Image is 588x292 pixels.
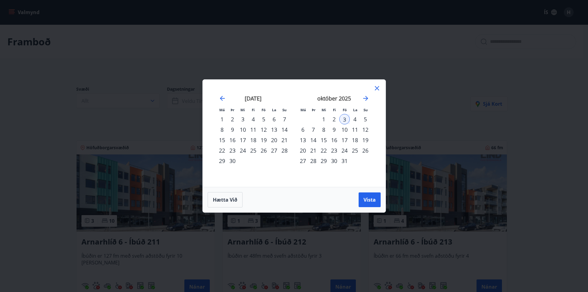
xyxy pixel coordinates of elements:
[339,145,350,156] td: Choose föstudagur, 24. október 2025 as your check-out date. It’s available.
[279,145,290,156] div: 28
[269,145,279,156] td: Choose laugardagur, 27. september 2025 as your check-out date. It’s available.
[360,114,371,124] div: 5
[219,108,225,112] small: Má
[360,124,371,135] div: 12
[248,135,258,145] td: Choose fimmtudagur, 18. september 2025 as your check-out date. It’s available.
[360,145,371,156] div: 26
[329,135,339,145] div: 16
[364,108,368,112] small: Su
[343,108,347,112] small: Fö
[272,108,276,112] small: La
[360,135,371,145] td: Choose sunnudagur, 19. október 2025 as your check-out date. It’s available.
[217,145,227,156] td: Choose mánudagur, 22. september 2025 as your check-out date. It’s available.
[308,124,318,135] td: Choose þriðjudagur, 7. október 2025 as your check-out date. It’s available.
[298,135,308,145] td: Choose mánudagur, 13. október 2025 as your check-out date. It’s available.
[208,192,243,207] button: Hætta við
[308,156,318,166] td: Choose þriðjudagur, 28. október 2025 as your check-out date. It’s available.
[227,114,238,124] td: Choose þriðjudagur, 2. september 2025 as your check-out date. It’s available.
[258,124,269,135] div: 12
[279,124,290,135] td: Choose sunnudagur, 14. september 2025 as your check-out date. It’s available.
[318,135,329,145] div: 15
[227,135,238,145] div: 16
[213,196,237,203] span: Hætta við
[298,135,308,145] div: 13
[329,114,339,124] div: 2
[318,114,329,124] div: 1
[231,108,234,112] small: Þr
[258,135,269,145] div: 19
[262,108,266,112] small: Fö
[238,124,248,135] div: 10
[350,135,360,145] div: 18
[258,114,269,124] div: 5
[217,156,227,166] div: 29
[298,124,308,135] td: Choose mánudagur, 6. október 2025 as your check-out date. It’s available.
[360,114,371,124] td: Choose sunnudagur, 5. október 2025 as your check-out date. It’s available.
[279,135,290,145] td: Choose sunnudagur, 21. september 2025 as your check-out date. It’s available.
[329,135,339,145] td: Choose fimmtudagur, 16. október 2025 as your check-out date. It’s available.
[318,145,329,156] td: Choose miðvikudagur, 22. október 2025 as your check-out date. It’s available.
[298,145,308,156] td: Choose mánudagur, 20. október 2025 as your check-out date. It’s available.
[350,124,360,135] div: 11
[360,124,371,135] td: Choose sunnudagur, 12. október 2025 as your check-out date. It’s available.
[279,124,290,135] div: 14
[339,114,350,124] div: 3
[227,124,238,135] td: Choose þriðjudagur, 9. september 2025 as your check-out date. It’s available.
[339,124,350,135] td: Choose föstudagur, 10. október 2025 as your check-out date. It’s available.
[238,124,248,135] td: Choose miðvikudagur, 10. september 2025 as your check-out date. It’s available.
[329,145,339,156] td: Choose fimmtudagur, 23. október 2025 as your check-out date. It’s available.
[339,145,350,156] div: 24
[308,145,318,156] td: Choose þriðjudagur, 21. október 2025 as your check-out date. It’s available.
[298,156,308,166] div: 27
[258,114,269,124] td: Choose föstudagur, 5. september 2025 as your check-out date. It’s available.
[269,135,279,145] div: 20
[269,124,279,135] div: 13
[318,114,329,124] td: Choose miðvikudagur, 1. október 2025 as your check-out date. It’s available.
[258,145,269,156] div: 26
[298,124,308,135] div: 6
[318,156,329,166] div: 29
[360,145,371,156] td: Choose sunnudagur, 26. október 2025 as your check-out date. It’s available.
[329,124,339,135] div: 9
[217,124,227,135] td: Choose mánudagur, 8. september 2025 as your check-out date. It’s available.
[339,156,350,166] div: 31
[329,156,339,166] div: 30
[269,145,279,156] div: 27
[217,135,227,145] td: Choose mánudagur, 15. september 2025 as your check-out date. It’s available.
[339,156,350,166] td: Choose föstudagur, 31. október 2025 as your check-out date. It’s available.
[350,135,360,145] td: Choose laugardagur, 18. október 2025 as your check-out date. It’s available.
[318,124,329,135] div: 8
[240,108,245,112] small: Mi
[269,114,279,124] div: 6
[238,145,248,156] td: Choose miðvikudagur, 24. september 2025 as your check-out date. It’s available.
[308,156,318,166] div: 28
[217,156,227,166] td: Choose mánudagur, 29. september 2025 as your check-out date. It’s available.
[364,196,376,203] span: Vista
[227,145,238,156] div: 23
[245,95,262,102] strong: [DATE]
[238,135,248,145] td: Choose miðvikudagur, 17. september 2025 as your check-out date. It’s available.
[238,114,248,124] div: 3
[238,135,248,145] div: 17
[317,95,351,102] strong: október 2025
[279,114,290,124] td: Choose sunnudagur, 7. september 2025 as your check-out date. It’s available.
[298,145,308,156] div: 20
[318,135,329,145] td: Choose miðvikudagur, 15. október 2025 as your check-out date. It’s available.
[362,95,369,102] div: Move forward to switch to the next month.
[312,108,315,112] small: Þr
[318,145,329,156] div: 22
[248,145,258,156] td: Choose fimmtudagur, 25. september 2025 as your check-out date. It’s available.
[279,135,290,145] div: 21
[248,145,258,156] div: 25
[350,114,360,124] td: Choose laugardagur, 4. október 2025 as your check-out date. It’s available.
[308,135,318,145] td: Choose þriðjudagur, 14. október 2025 as your check-out date. It’s available.
[318,156,329,166] td: Choose miðvikudagur, 29. október 2025 as your check-out date. It’s available.
[318,124,329,135] td: Choose miðvikudagur, 8. október 2025 as your check-out date. It’s available.
[322,108,326,112] small: Mi
[227,114,238,124] div: 2
[359,192,381,207] button: Vista
[269,135,279,145] td: Choose laugardagur, 20. september 2025 as your check-out date. It’s available.
[300,108,306,112] small: Má
[217,114,227,124] div: 1
[339,135,350,145] td: Choose föstudagur, 17. október 2025 as your check-out date. It’s available.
